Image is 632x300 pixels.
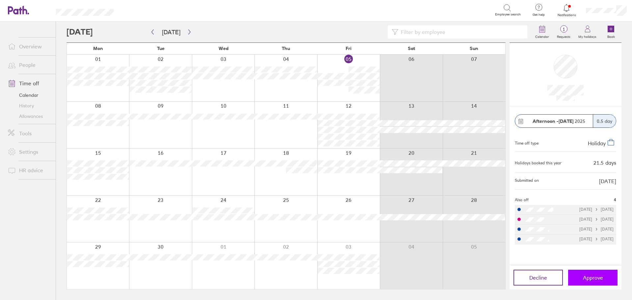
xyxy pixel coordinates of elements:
[593,160,616,166] div: 21.5 days
[3,77,56,90] a: Time off
[614,198,616,202] span: 4
[3,127,56,140] a: Tools
[398,26,523,38] input: Filter by employee
[3,164,56,177] a: HR advice
[556,3,577,17] a: Notifications
[559,118,573,124] strong: [DATE]
[3,90,56,100] a: Calendar
[579,207,614,212] div: [DATE] [DATE]
[533,119,585,124] span: 2025
[553,21,574,42] a: 1Requests
[3,111,56,122] a: Allowances
[515,161,562,165] div: Holidays booked this year
[157,27,186,38] button: [DATE]
[513,270,563,286] button: Decline
[600,21,621,42] a: Book
[515,198,529,202] span: Also off
[157,46,165,51] span: Tue
[603,33,619,39] label: Book
[553,33,574,39] label: Requests
[3,58,56,71] a: People
[574,21,600,42] a: My holidays
[529,275,547,281] span: Decline
[93,46,103,51] span: Mon
[579,227,614,232] div: [DATE] [DATE]
[515,178,539,184] span: Submitted on
[219,46,228,51] span: Wed
[528,13,549,17] span: Get help
[568,270,618,286] button: Approve
[282,46,290,51] span: Thu
[583,275,603,281] span: Approve
[574,33,600,39] label: My holidays
[531,21,553,42] a: Calendar
[408,46,415,51] span: Sat
[132,7,148,13] div: Search
[531,33,553,39] label: Calendar
[556,13,577,17] span: Notifications
[470,46,478,51] span: Sun
[3,100,56,111] a: History
[533,118,559,124] strong: Afternoon -
[3,40,56,53] a: Overview
[346,46,352,51] span: Fri
[593,115,616,127] div: 0.5 day
[553,27,574,32] span: 1
[3,145,56,158] a: Settings
[579,217,614,222] div: [DATE] [DATE]
[588,140,606,147] span: Holiday
[495,13,521,16] span: Employee search
[579,237,614,241] div: [DATE] [DATE]
[515,138,539,146] div: Time off type
[599,178,616,184] span: [DATE]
